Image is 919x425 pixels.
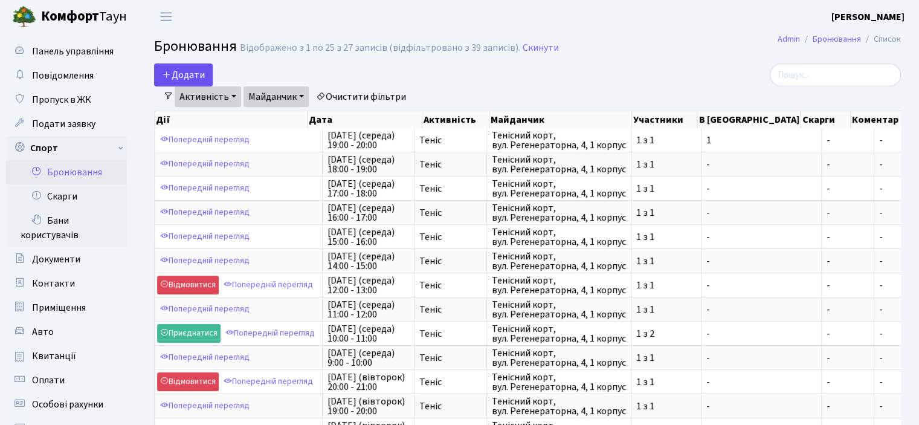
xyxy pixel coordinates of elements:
[419,184,482,193] span: Теніс
[851,111,913,128] th: Коментар
[41,7,127,27] span: Таун
[175,86,241,107] a: Активність
[222,324,318,343] a: Попередній перегляд
[327,397,409,416] span: [DATE] (вівторок) 19:00 - 20:00
[327,251,409,271] span: [DATE] (середа) 14:00 - 15:00
[879,255,883,268] span: -
[419,377,482,387] span: Теніс
[827,232,869,242] span: -
[492,203,626,222] span: Тенісний корт, вул. Регенераторна, 4, 1 корпус
[327,300,409,319] span: [DATE] (середа) 11:00 - 12:00
[706,281,816,290] span: -
[157,203,253,222] a: Попередній перегляд
[327,372,409,392] span: [DATE] (вівторок) 20:00 - 21:00
[419,232,482,242] span: Теніс
[419,401,482,411] span: Теніс
[32,374,65,387] span: Оплати
[157,372,219,391] a: Відмовитися
[706,208,816,218] span: -
[157,227,253,246] a: Попередній перегляд
[636,353,696,363] span: 1 з 1
[879,400,883,413] span: -
[419,208,482,218] span: Теніс
[6,88,127,112] a: Пропуск в ЖК
[32,93,91,106] span: Пропуск в ЖК
[327,203,409,222] span: [DATE] (середа) 16:00 - 17:00
[523,42,559,54] a: Скинути
[632,111,698,128] th: Участники
[419,353,482,363] span: Теніс
[770,63,901,86] input: Пошук...
[879,230,883,244] span: -
[154,36,237,57] span: Бронювання
[419,329,482,339] span: Теніс
[492,131,626,150] span: Тенісний корт, вул. Регенераторна, 4, 1 корпус
[827,184,869,193] span: -
[827,135,869,145] span: -
[827,305,869,314] span: -
[6,112,127,136] a: Подати заявку
[6,320,127,344] a: Авто
[492,227,626,247] span: Тенісний корт, вул. Регенераторна, 4, 1 корпус
[157,397,253,415] a: Попередній перегляд
[636,377,696,387] span: 1 з 1
[32,398,103,411] span: Особові рахунки
[492,251,626,271] span: Тенісний корт, вул. Регенераторна, 4, 1 корпус
[636,401,696,411] span: 1 з 1
[157,155,253,174] a: Попередній перегляд
[759,27,919,52] nav: breadcrumb
[240,42,520,54] div: Відображено з 1 по 25 з 27 записів (відфільтровано з 39 записів).
[697,111,801,128] th: В [GEOGRAPHIC_DATA]
[706,305,816,314] span: -
[492,155,626,174] span: Тенісний корт, вул. Регенераторна, 4, 1 корпус
[32,117,95,131] span: Подати заявку
[311,86,411,107] a: Очистити фільтри
[327,276,409,295] span: [DATE] (середа) 12:00 - 13:00
[155,111,308,128] th: Дії
[827,329,869,339] span: -
[32,253,80,266] span: Документи
[419,305,482,314] span: Теніс
[827,353,869,363] span: -
[151,7,181,27] button: Переключити навігацію
[879,303,883,316] span: -
[6,209,127,247] a: Бани користувачів
[492,324,626,343] span: Тенісний корт, вул. Регенераторна, 4, 1 корпус
[827,208,869,218] span: -
[706,184,816,193] span: -
[827,256,869,266] span: -
[154,63,213,86] button: Додати
[636,208,696,218] span: 1 з 1
[492,397,626,416] span: Тенісний корт, вул. Регенераторна, 4, 1 корпус
[801,111,850,128] th: Скарги
[419,160,482,169] span: Теніс
[879,375,883,389] span: -
[32,277,75,290] span: Контакти
[243,86,309,107] a: Майданчик
[706,401,816,411] span: -
[636,256,696,266] span: 1 з 1
[706,160,816,169] span: -
[6,247,127,271] a: Документи
[827,401,869,411] span: -
[32,69,94,82] span: Повідомлення
[157,276,219,294] a: Відмовитися
[157,179,253,198] a: Попередній перегляд
[6,63,127,88] a: Повідомлення
[861,33,901,46] li: Список
[221,276,316,294] a: Попередній перегляд
[827,281,869,290] span: -
[308,111,422,128] th: Дата
[879,351,883,365] span: -
[419,135,482,145] span: Теніс
[706,353,816,363] span: -
[157,300,253,319] a: Попередній перегляд
[831,10,904,24] a: [PERSON_NAME]
[879,327,883,340] span: -
[706,135,816,145] span: 1
[221,372,316,391] a: Попередній перегляд
[827,160,869,169] span: -
[636,135,696,145] span: 1 з 1
[827,377,869,387] span: -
